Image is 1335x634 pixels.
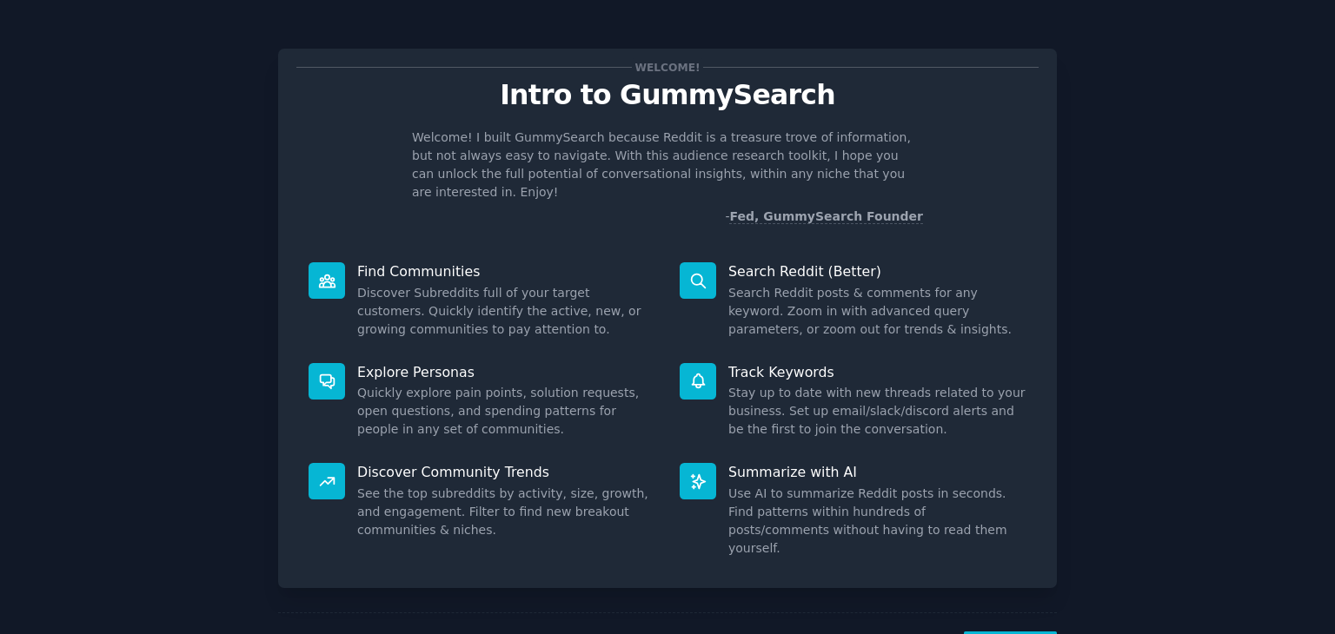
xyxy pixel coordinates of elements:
[632,58,703,76] span: Welcome!
[412,129,923,201] p: Welcome! I built GummySearch because Reddit is a treasure trove of information, but not always ea...
[357,284,655,339] dd: Discover Subreddits full of your target customers. Quickly identify the active, new, or growing c...
[729,209,923,224] a: Fed, GummySearch Founder
[728,485,1026,558] dd: Use AI to summarize Reddit posts in seconds. Find patterns within hundreds of posts/comments with...
[357,262,655,281] p: Find Communities
[728,284,1026,339] dd: Search Reddit posts & comments for any keyword. Zoom in with advanced query parameters, or zoom o...
[728,363,1026,381] p: Track Keywords
[725,208,923,226] div: -
[728,262,1026,281] p: Search Reddit (Better)
[357,485,655,539] dd: See the top subreddits by activity, size, growth, and engagement. Filter to find new breakout com...
[728,463,1026,481] p: Summarize with AI
[296,80,1039,110] p: Intro to GummySearch
[728,384,1026,439] dd: Stay up to date with new threads related to your business. Set up email/slack/discord alerts and ...
[357,384,655,439] dd: Quickly explore pain points, solution requests, open questions, and spending patterns for people ...
[357,463,655,481] p: Discover Community Trends
[357,363,655,381] p: Explore Personas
